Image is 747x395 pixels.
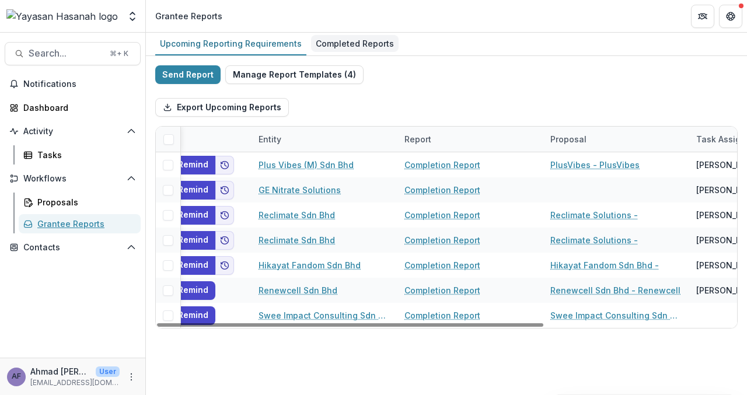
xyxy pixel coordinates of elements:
[155,33,306,55] a: Upcoming Reporting Requirements
[12,373,21,380] div: Ahmad Afif Fahmi Ahmad Faizal
[171,231,215,250] button: Remind
[252,133,288,145] div: Entity
[225,65,364,84] button: Manage Report Templates (4)
[6,9,118,23] img: Yayasan Hasanah logo
[404,234,480,246] a: Completion Report
[171,156,215,174] button: Remind
[124,5,141,28] button: Open entity switcher
[30,365,91,377] p: Ahmad [PERSON_NAME] [PERSON_NAME]
[550,259,659,271] a: Hikayat Fandom Sdn Bhd -
[5,98,141,117] a: Dashboard
[404,284,480,296] a: Completion Report
[155,10,222,22] div: Grantee Reports
[30,377,120,388] p: [EMAIL_ADDRESS][DOMAIN_NAME]
[259,234,335,246] a: Reclimate Sdn Bhd
[404,209,480,221] a: Completion Report
[397,127,543,152] div: Report
[215,256,234,275] button: Add to friends
[397,133,438,145] div: Report
[37,196,131,208] div: Proposals
[155,35,306,52] div: Upcoming Reporting Requirements
[252,127,397,152] div: Entity
[259,284,337,296] a: Renewcell Sdn Bhd
[550,234,638,246] a: Reclimate Solutions -
[23,243,122,253] span: Contacts
[23,102,131,114] div: Dashboard
[5,238,141,257] button: Open Contacts
[151,8,227,25] nav: breadcrumb
[171,256,215,275] button: Remind
[23,79,136,89] span: Notifications
[259,259,361,271] a: Hikayat Fandom Sdn Bhd
[691,5,714,28] button: Partners
[5,75,141,93] button: Notifications
[5,42,141,65] button: Search...
[171,281,215,300] button: Remind
[404,259,480,271] a: Completion Report
[215,156,234,174] button: Add to friends
[29,48,103,59] span: Search...
[259,184,341,196] a: GE Nitrate Solutions
[543,127,689,152] div: Proposal
[171,181,215,200] button: Remind
[404,184,480,196] a: Completion Report
[19,193,141,212] a: Proposals
[19,145,141,165] a: Tasks
[259,309,390,321] a: Swee Impact Consulting Sdn Bhd
[543,133,594,145] div: Proposal
[23,127,122,137] span: Activity
[37,149,131,161] div: Tasks
[96,366,120,377] p: User
[5,169,141,188] button: Open Workflows
[550,309,682,321] a: Swee Impact Consulting Sdn Bhd - manekNya
[259,209,335,221] a: Reclimate Sdn Bhd
[259,159,354,171] a: Plus Vibes (M) Sdn Bhd
[5,122,141,141] button: Open Activity
[311,33,399,55] a: Completed Reports
[215,231,234,250] button: Add to friends
[550,209,638,221] a: Reclimate Solutions -
[404,159,480,171] a: Completion Report
[215,206,234,225] button: Add to friends
[107,47,131,60] div: ⌘ + K
[215,181,234,200] button: Add to friends
[550,159,640,171] a: PlusVibes - PlusVibes
[719,5,742,28] button: Get Help
[550,284,680,296] a: Renewcell Sdn Bhd - Renewcell
[23,174,122,184] span: Workflows
[171,306,215,325] button: Remind
[311,35,399,52] div: Completed Reports
[37,218,131,230] div: Grantee Reports
[155,98,289,117] button: Export Upcoming Reports
[171,206,215,225] button: Remind
[404,309,480,321] a: Completion Report
[124,370,138,384] button: More
[155,65,221,84] button: Send Report
[19,214,141,233] a: Grantee Reports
